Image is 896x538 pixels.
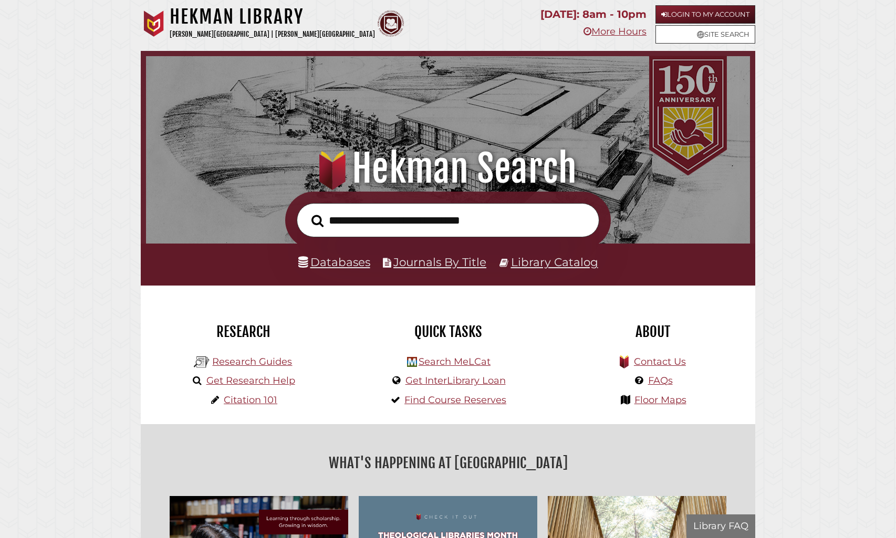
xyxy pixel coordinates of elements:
img: Hekman Library Logo [407,357,417,367]
img: Calvin University [141,10,167,37]
p: [DATE]: 8am - 10pm [540,5,647,24]
a: FAQs [648,375,673,386]
h1: Hekman Library [170,5,375,28]
a: Contact Us [634,356,686,367]
a: Get InterLibrary Loan [405,375,506,386]
h1: Hekman Search [160,145,737,192]
a: Research Guides [212,356,292,367]
img: Calvin Theological Seminary [378,10,404,37]
h2: What's Happening at [GEOGRAPHIC_DATA] [149,451,747,475]
h2: Quick Tasks [353,323,543,341]
h2: About [558,323,747,341]
i: Search [311,214,324,227]
a: Library Catalog [511,255,598,269]
img: Hekman Library Logo [194,354,210,370]
a: Search MeLCat [419,356,491,367]
button: Search [306,212,329,230]
h2: Research [149,323,338,341]
a: Citation 101 [224,394,277,406]
a: Get Research Help [206,375,295,386]
a: Site Search [655,25,755,44]
a: Floor Maps [634,394,686,406]
a: Journals By Title [393,255,486,269]
a: More Hours [584,26,647,37]
a: Login to My Account [655,5,755,24]
p: [PERSON_NAME][GEOGRAPHIC_DATA] | [PERSON_NAME][GEOGRAPHIC_DATA] [170,28,375,40]
a: Find Course Reserves [404,394,506,406]
a: Databases [298,255,370,269]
